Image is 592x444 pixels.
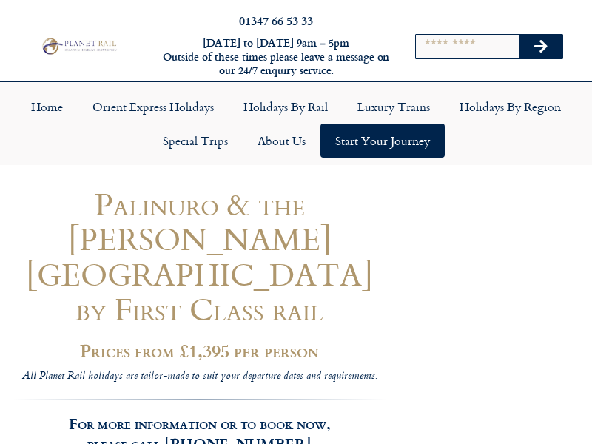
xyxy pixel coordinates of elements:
[320,124,445,158] a: Start your Journey
[16,90,78,124] a: Home
[148,124,243,158] a: Special Trips
[13,186,386,326] h1: Palinuro & the [PERSON_NAME][GEOGRAPHIC_DATA] by First Class rail
[343,90,445,124] a: Luxury Trains
[39,36,118,55] img: Planet Rail Train Holidays Logo
[239,12,313,29] a: 01347 66 53 33
[7,90,585,158] nav: Menu
[22,368,377,386] i: All Planet Rail holidays are tailor-made to suit your departure dates and requirements.
[519,35,562,58] button: Search
[161,36,391,78] h6: [DATE] to [DATE] 9am – 5pm Outside of these times please leave a message on our 24/7 enquiry serv...
[78,90,229,124] a: Orient Express Holidays
[13,340,386,360] h2: Prices from £1,395 per person
[445,90,576,124] a: Holidays by Region
[243,124,320,158] a: About Us
[229,90,343,124] a: Holidays by Rail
